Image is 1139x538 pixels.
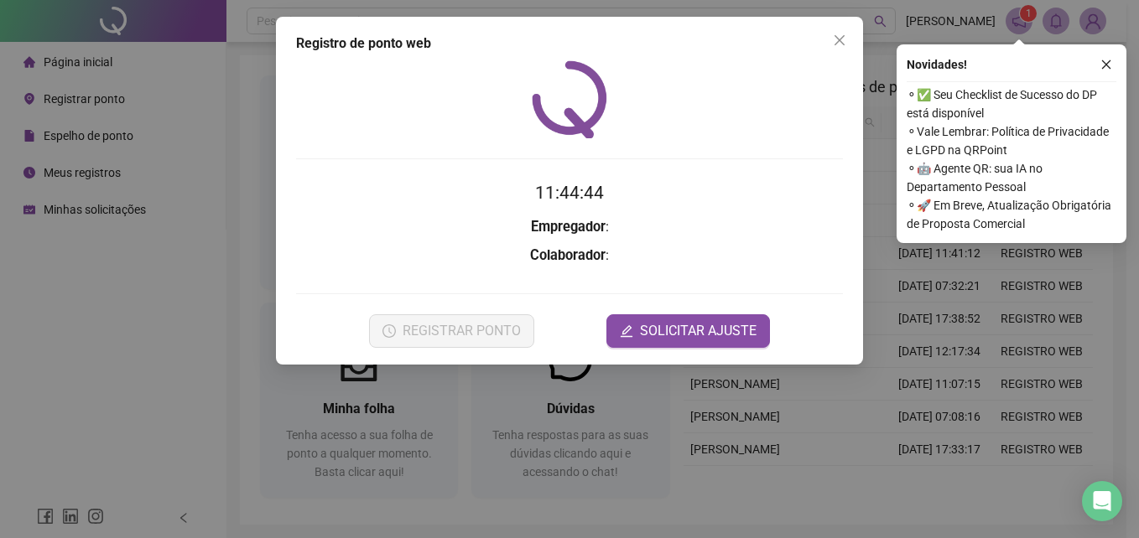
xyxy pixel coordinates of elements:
span: close [833,34,846,47]
strong: Colaborador [530,247,606,263]
span: edit [620,324,633,338]
span: close [1100,59,1112,70]
span: Novidades ! [907,55,967,74]
strong: Empregador [531,219,606,235]
span: ⚬ 🚀 Em Breve, Atualização Obrigatória de Proposta Comercial [907,196,1116,233]
div: Registro de ponto web [296,34,843,54]
button: Close [826,27,853,54]
span: ⚬ Vale Lembrar: Política de Privacidade e LGPD na QRPoint [907,122,1116,159]
time: 11:44:44 [535,183,604,203]
span: SOLICITAR AJUSTE [640,321,757,341]
div: Open Intercom Messenger [1082,481,1122,521]
img: QRPoint [532,60,607,138]
span: ⚬ ✅ Seu Checklist de Sucesso do DP está disponível [907,85,1116,122]
span: ⚬ 🤖 Agente QR: sua IA no Departamento Pessoal [907,159,1116,196]
button: REGISTRAR PONTO [369,314,534,348]
h3: : [296,245,843,266]
h3: : [296,216,843,238]
button: editSOLICITAR AJUSTE [606,314,770,348]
